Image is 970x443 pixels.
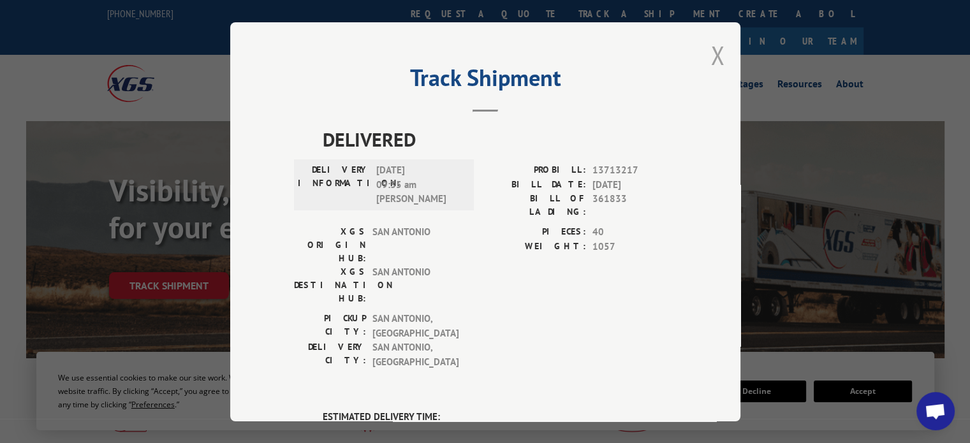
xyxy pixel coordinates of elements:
[485,163,586,178] label: PROBILL:
[376,163,462,207] span: [DATE] 09:35 am [PERSON_NAME]
[485,239,586,254] label: WEIGHT:
[294,69,677,93] h2: Track Shipment
[372,340,459,369] span: SAN ANTONIO , [GEOGRAPHIC_DATA]
[294,340,366,369] label: DELIVERY CITY:
[372,312,459,340] span: SAN ANTONIO , [GEOGRAPHIC_DATA]
[485,225,586,240] label: PIECES:
[592,192,677,219] span: 361833
[294,225,366,265] label: XGS ORIGIN HUB:
[372,265,459,305] span: SAN ANTONIO
[294,265,366,305] label: XGS DESTINATION HUB:
[592,177,677,192] span: [DATE]
[916,392,955,430] div: Open chat
[323,125,677,154] span: DELIVERED
[710,38,724,72] button: Close modal
[592,225,677,240] span: 40
[372,225,459,265] span: SAN ANTONIO
[323,410,677,425] label: ESTIMATED DELIVERY TIME:
[592,163,677,178] span: 13713217
[298,163,370,207] label: DELIVERY INFORMATION:
[294,312,366,340] label: PICKUP CITY:
[485,192,586,219] label: BILL OF LADING:
[592,239,677,254] span: 1057
[485,177,586,192] label: BILL DATE:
